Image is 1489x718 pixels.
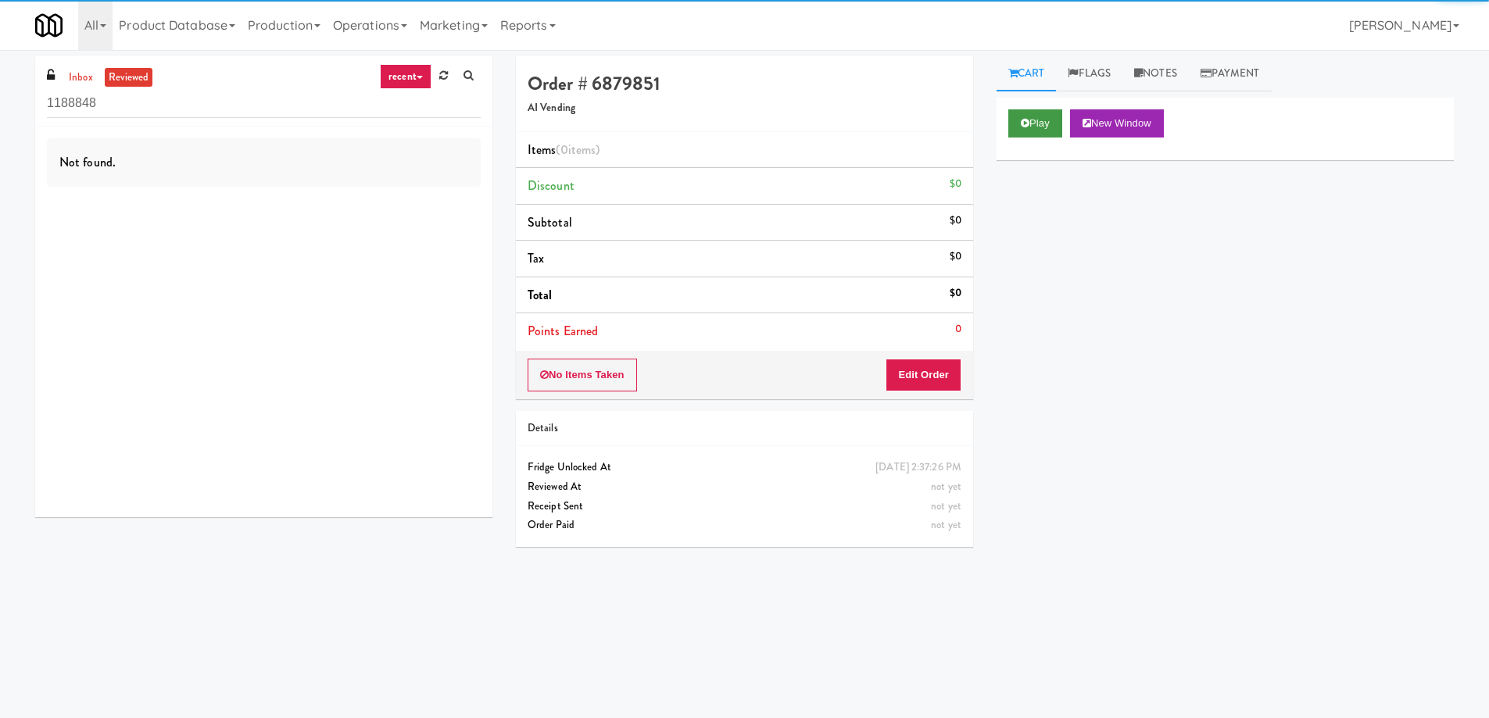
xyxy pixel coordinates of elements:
h5: AI Vending [528,102,961,114]
div: [DATE] 2:37:26 PM [875,458,961,477]
a: Cart [997,56,1057,91]
button: Edit Order [886,359,961,391]
h4: Order # 6879851 [528,73,961,94]
div: $0 [950,174,961,194]
div: $0 [950,211,961,230]
div: Reviewed At [528,477,961,497]
span: Points Earned [528,322,598,340]
span: Discount [528,177,574,195]
span: not yet [931,517,961,532]
input: Search vision orders [47,89,481,118]
div: $0 [950,284,961,303]
a: recent [380,64,431,89]
a: Notes [1122,56,1189,91]
div: Details [528,419,961,438]
span: (0 ) [556,141,600,159]
div: Fridge Unlocked At [528,458,961,477]
button: No Items Taken [528,359,637,391]
ng-pluralize: items [568,141,596,159]
button: New Window [1070,109,1164,138]
span: Subtotal [528,213,572,231]
span: Not found. [59,153,116,171]
a: Flags [1056,56,1122,91]
a: inbox [65,68,97,88]
img: Micromart [35,12,63,39]
span: Items [528,141,600,159]
div: 0 [955,320,961,339]
div: Order Paid [528,516,961,535]
button: Play [1008,109,1062,138]
div: $0 [950,247,961,266]
span: Tax [528,249,544,267]
span: not yet [931,498,961,513]
span: not yet [931,479,961,494]
a: reviewed [105,68,153,88]
span: Total [528,286,553,304]
div: Receipt Sent [528,497,961,516]
a: Payment [1189,56,1272,91]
